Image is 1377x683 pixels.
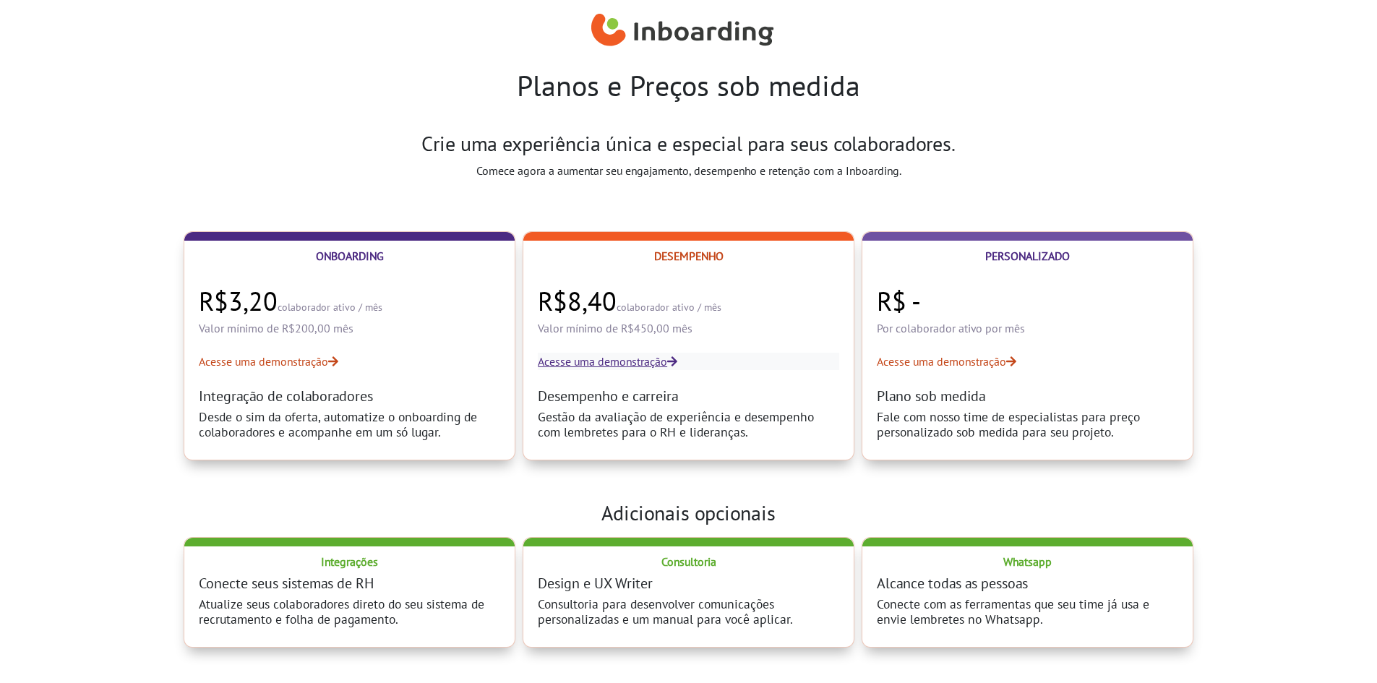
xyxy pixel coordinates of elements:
h2: Onboarding [199,246,500,263]
p: Valor mínimo de R$200,00 mês [199,321,500,335]
input: (DD) 99999-9999 [125,136,390,165]
h4: Desde o sim da oferta, automatize o onboarding de colaboradores e acompanhe em um só lugar. [199,409,500,439]
p: Comece agora a aumentar seu engajamento, desempenho e retenção com a Inboarding. [365,162,1012,179]
span: Diagnóstico de Cultura e Valores [17,418,143,430]
input: Plano de Carreira, Cargos e Salários [4,476,13,486]
span: Dados e People Analytics [17,379,116,391]
input: Pesquisas de engajamento [4,359,13,369]
h1: Planos e Preços sob medida [288,68,1090,103]
a: Acesse uma demonstração [877,353,1178,370]
h4: Atualize seus colaboradores direto do seu sistema de recrutamento e folha de pagamento. [199,596,500,627]
h4: Fale com nosso time de especialistas para preço personalizado sob medida para seu projeto. [877,409,1178,439]
h2: Integrações [199,552,500,569]
h2: Desempenho [538,246,839,263]
p: Valor mínimo de R$450,00 mês [538,321,839,335]
span: Comunicação Inclusiva [17,340,106,352]
h3: Design e UX Writer [538,575,839,592]
h3: Alcance todas as pessoas [877,575,1178,592]
h3: Plano sob medida [877,387,1178,405]
h3: Crie uma experiência única e especial para seus colaboradores. [365,132,1012,156]
input: Dados e People Analytics [4,379,13,388]
span: Plano de Carreira, Cargos e Salários [17,476,153,489]
h3: Adicionais opcionais [601,501,776,525]
span: colaborador ativo / mês [617,301,721,314]
h2: Consultoria [538,552,839,569]
h4: Conecte com as ferramentas que seu time já usa e envie lembretes no Whatsapp. [877,596,1178,627]
h3: R$ - [877,286,1178,317]
span: colaborador ativo / mês [278,301,382,314]
a: Acesse uma demonstração [199,353,500,370]
a: Acesse uma demonstração [538,353,839,370]
h4: Gestão da avaliação de experiência e desempenho com lembretes para o RH e lideranças. [538,409,839,439]
a: Inboarding Home Page [591,6,774,56]
input: Diagnóstico de Cultura e Valores [4,418,13,427]
input: Onboarding e Offboarding [4,320,13,330]
span: Avaliação de Experiência e Desempenho [17,457,178,469]
h4: Consultoria para desenvolver comunicações personalizadas e um manual para você aplicar. [538,596,839,627]
span: Elogios, Feedbacks, 1:1, PDI [17,437,125,450]
h3: Desempenho e carreira [538,387,839,405]
img: Inboarding Home [591,9,774,53]
h3: Integração de colaboradores [199,387,500,405]
span: Diversidade e Inclusão [17,398,106,411]
h3: R$8,40 [538,286,839,317]
input: Avaliação de Experiência e Desempenho [4,457,13,466]
h2: Personalizado [877,246,1178,263]
input: Comunicação Inclusiva [4,340,13,349]
h3: R$3,20 [199,286,500,317]
h2: Whatsapp [877,552,1178,569]
h3: Conecte seus sistemas de RH [199,575,500,592]
p: Por colaborador ativo por mês [877,321,1178,335]
span: Onboarding e Offboarding [17,320,119,332]
input: Diversidade e Inclusão [4,398,13,408]
span: Pesquisas de engajamento [17,359,121,371]
input: Elogios, Feedbacks, 1:1, PDI [4,437,13,447]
